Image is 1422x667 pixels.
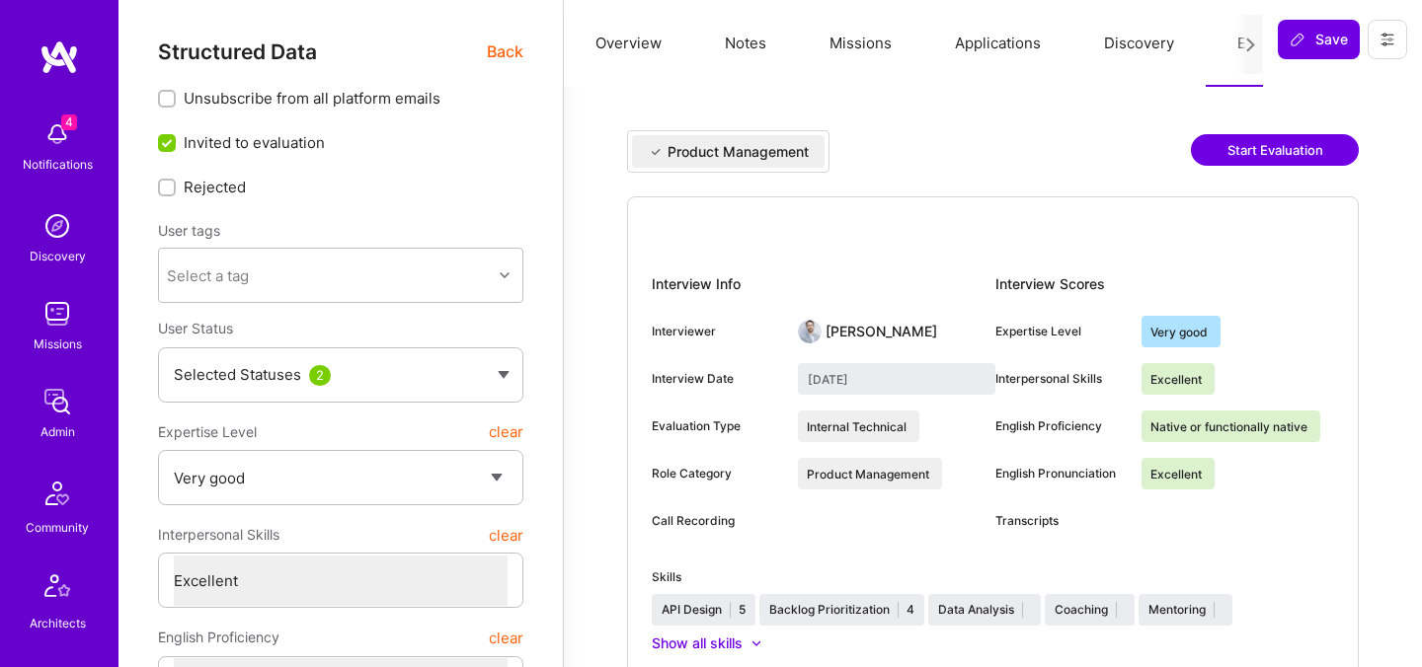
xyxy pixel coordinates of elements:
[769,601,890,619] div: Backlog Prioritization
[652,512,782,530] div: Call Recording
[995,323,1126,340] div: Expertise Level
[1191,134,1359,166] button: Start Evaluation
[184,88,440,109] span: Unsubscribe from all platform emails
[158,39,317,64] span: Structured Data
[652,417,782,435] div: Evaluation Type
[662,601,722,619] div: API Design
[487,39,523,64] span: Back
[38,114,77,154] img: bell
[489,620,523,655] button: clear
[38,294,77,333] img: teamwork
[826,322,937,341] div: [PERSON_NAME]
[158,620,279,655] span: English Proficiency
[995,417,1126,435] div: English Proficiency
[652,268,995,300] div: Interview Info
[652,465,782,482] div: Role Category
[158,517,279,553] span: Interpersonal Skills
[1055,601,1108,619] div: Coaching
[652,370,782,388] div: Interview Date
[34,470,81,517] img: Community
[38,206,77,246] img: discovery
[938,601,1014,619] div: Data Analysis
[1148,601,1206,619] div: Mentoring
[184,132,325,153] span: Invited to evaluation
[158,320,233,336] span: User Status
[40,421,75,442] div: Admin
[167,265,249,286] div: Select a tag
[489,414,523,450] button: clear
[34,565,81,613] img: Architects
[39,39,79,75] img: logo
[174,365,301,384] span: Selected Statuses
[995,268,1334,300] div: Interview Scores
[668,142,809,162] div: Product Management
[652,323,782,340] div: Interviewer
[309,365,331,386] div: 2
[1290,30,1348,49] span: Save
[652,568,1334,586] div: Skills
[23,154,93,175] div: Notifications
[26,517,89,538] div: Community
[1278,20,1360,59] button: Save
[995,370,1126,388] div: Interpersonal Skills
[34,333,82,354] div: Missions
[739,601,746,619] div: 5
[498,371,510,379] img: caret
[489,517,523,553] button: clear
[38,382,77,421] img: admin teamwork
[30,613,86,633] div: Architects
[995,512,1126,530] div: Transcripts
[500,270,510,280] i: icon Chevron
[995,465,1126,482] div: English Pronunciation
[30,246,86,266] div: Discovery
[61,114,77,130] span: 4
[652,633,743,653] div: Show all skills
[184,177,246,197] span: Rejected
[907,601,914,619] div: 4
[158,221,220,240] label: User tags
[798,320,822,343] img: User Avatar
[1243,37,1258,52] i: icon Next
[158,414,257,450] span: Expertise Level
